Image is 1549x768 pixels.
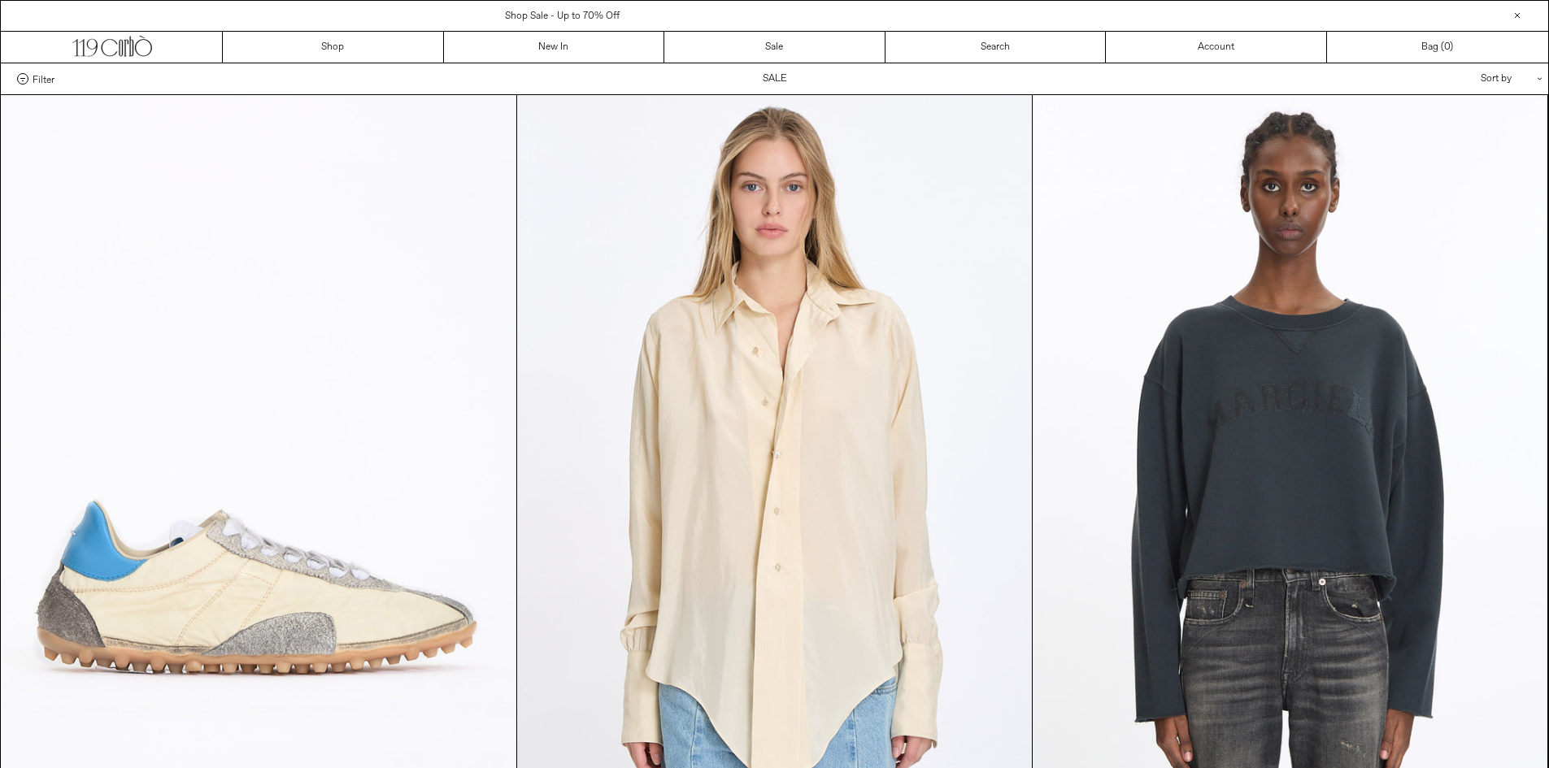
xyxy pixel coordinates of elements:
a: Shop Sale - Up to 70% Off [505,10,620,23]
span: ) [1444,40,1453,54]
a: Search [885,32,1107,63]
a: Sale [664,32,885,63]
div: Sort by [1386,63,1532,94]
span: 0 [1444,41,1450,54]
a: Bag () [1327,32,1548,63]
a: Shop [223,32,444,63]
a: New In [444,32,665,63]
span: Filter [33,73,54,85]
a: Account [1106,32,1327,63]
